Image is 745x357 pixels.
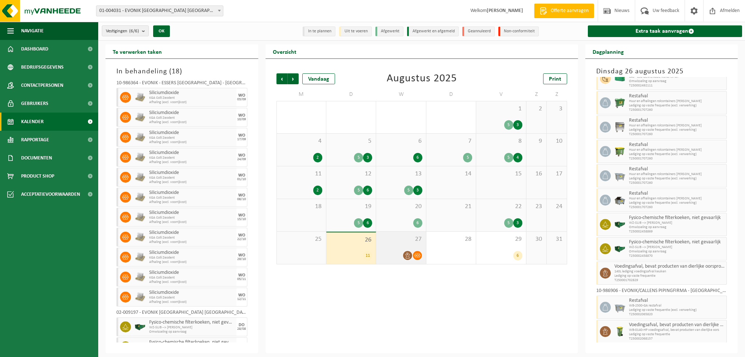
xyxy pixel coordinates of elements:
div: 6 [413,218,422,228]
span: T250001707260 [629,157,725,161]
td: Z [547,88,567,101]
h3: Dinsdag 26 augustus 2025 [596,66,727,77]
img: LP-PA-00000-WDN-11 [135,132,146,143]
div: 01/10 [237,178,246,181]
span: Afhaling (excl. voorrijkost) [149,260,235,264]
img: WB-0140-HPE-GN-50 [614,326,625,337]
div: 10-986364 - EVONIK - ESSERS [GEOGRAPHIC_DATA] - [GEOGRAPHIC_DATA] [116,81,247,88]
span: 11 [280,170,322,178]
span: 9 [530,137,543,145]
div: 2 [313,153,322,162]
div: 10/09 [237,118,246,121]
span: Restafval [629,93,725,99]
span: Lediging op vaste frequentie (excl. verwerking) [629,152,725,157]
div: 24/09 [237,158,246,161]
div: WO [238,233,245,238]
span: T250001707260 [629,132,725,137]
span: Rapportage [21,131,49,149]
span: Fysico-chemische filterkoeken, niet gevaarlijk [149,320,235,325]
img: HK-XS-16-GN-00 [614,243,625,254]
span: Volgende [288,73,299,84]
span: WZ-SLIB --> [PERSON_NAME] [149,325,235,330]
span: Siliciumdioxide [149,230,235,236]
img: HK-XS-16-GN-00 [135,341,146,352]
img: HK-XS-16-GN-00 [135,321,146,332]
span: Afhaling (excl. voorrijkost) [149,300,235,304]
span: Siliciumdioxide [149,150,235,156]
span: Product Shop [21,167,54,185]
span: Siliciumdioxide [149,270,235,276]
div: 2 [313,186,322,195]
img: WB-5000-GAL-GY-01 [614,195,625,206]
span: Voedingsafval, bevat producten van dierlijke oorsprong, onverpakt, categorie 3 [629,322,725,328]
span: 4 [280,137,322,145]
span: Afhaling (excl. voorrijkost) [149,100,235,105]
span: Siliciumdioxide [149,90,235,96]
div: 5 [504,153,513,162]
span: WZ-SLIB --> [PERSON_NAME] [629,245,725,250]
div: 28/08 [237,327,246,331]
span: Siliciumdioxide [149,210,235,216]
span: KGA Colli Zeodent [149,296,235,300]
img: LP-PA-00000-WDN-11 [135,92,146,103]
div: 11 [363,251,372,260]
span: 14 [430,170,472,178]
span: Omwisseling op aanvraag [629,79,725,84]
span: 25 [280,235,322,243]
span: Omwisseling op aanvraag [629,225,725,230]
div: 3 [513,120,522,130]
span: 18 [172,68,180,75]
span: 18 [280,203,322,211]
span: Fysico-chemische filterkoeken, niet gevaarlijk [629,215,725,221]
div: WO [238,113,245,118]
div: 5 [354,186,363,195]
div: 12/11 [237,297,246,301]
img: WB-2500-GAL-GY-01 [614,170,625,181]
div: 03/09 [237,98,246,101]
img: WB-1100-GAL-GY-04 [614,122,625,133]
span: 01-004031 - EVONIK ANTWERPEN NV - ANTWERPEN [96,5,223,16]
span: Lediging op vaste frequentie [614,274,725,278]
div: WO [238,213,245,218]
span: 27 [380,235,422,243]
span: Siliciumdioxide [149,110,235,116]
td: Z [526,88,547,101]
a: Extra taak aanvragen [588,25,742,37]
img: LP-PA-00000-WDN-11 [135,292,146,303]
span: Restafval [629,142,725,148]
div: 5 [504,120,513,130]
div: WO [238,93,245,98]
h2: Te verwerken taken [105,44,169,58]
span: Huur en afhalingen rolcontainers [PERSON_NAME] [629,148,725,152]
span: KGA Colli Zeodent [149,116,235,120]
div: 6 [363,186,372,195]
a: Offerte aanvragen [534,4,594,18]
li: Afgewerkt en afgemeld [407,27,459,36]
span: 17 [550,170,563,178]
div: WO [238,193,245,198]
img: WB-0660-HPE-GN-01 [614,97,625,108]
span: Acceptatievoorwaarden [21,185,80,203]
span: KGA Colli Zeodent [149,156,235,160]
span: WB-2500-GA restafval [629,304,725,308]
h2: Dagplanning [585,44,631,58]
div: 3 [513,218,522,228]
span: Documenten [21,149,52,167]
span: Lediging op vaste frequentie (excl. verwerking) [629,177,725,181]
span: 21 [430,203,472,211]
span: Siliciumdioxide [149,190,235,196]
span: Vorige [276,73,287,84]
span: Kalender [21,113,44,131]
span: 23 [530,203,543,211]
count: (6/6) [129,29,139,33]
span: KGA Colli Zeodent [149,256,235,260]
a: Print [543,73,567,84]
div: Augustus 2025 [387,73,457,84]
span: 22 [480,203,522,211]
div: WO [238,273,245,277]
img: LP-PA-00000-WDN-11 [135,272,146,283]
img: LP-PA-00000-WDN-11 [135,192,146,203]
span: 20 [380,203,422,211]
span: 8 [480,137,522,145]
div: 22/10 [237,238,246,241]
